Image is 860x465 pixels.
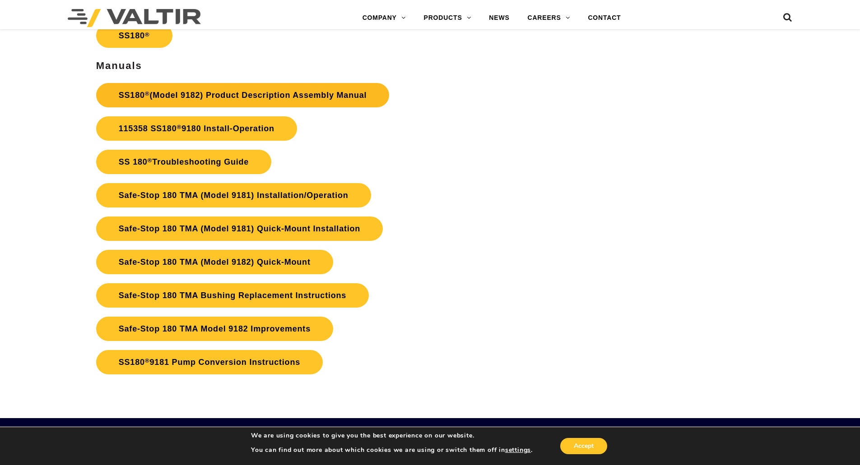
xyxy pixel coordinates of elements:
p: You can find out more about which cookies we are using or switch them off in . [251,446,533,454]
sup: ® [145,31,150,38]
a: SS180®9181 Pump Conversion Instructions [96,350,323,374]
a: SS180® [96,23,172,48]
button: Accept [560,438,607,454]
a: CAREERS [519,9,579,27]
a: Safe-Stop 180 TMA (Model 9181) Quick-Mount Installation [96,216,383,241]
img: Valtir [68,9,201,27]
a: SS180®(Model 9182) Product Description Assembly Manual [96,83,390,107]
p: We are using cookies to give you the best experience on our website. [251,432,533,440]
strong: Manuals [96,60,142,71]
sup: ® [145,357,150,364]
a: COMPANY [353,9,415,27]
button: settings [505,446,531,454]
sup: ® [177,124,181,130]
sup: ® [148,157,153,164]
a: SS 180®Troubleshooting Guide [96,150,271,174]
a: Safe-Stop 180 TMA (Model 9181) Installation/Operation [96,183,371,207]
a: NEWS [480,9,518,27]
a: Safe-Stop 180 TMA (Model 9182) Quick-Mount [96,250,333,274]
a: PRODUCTS [415,9,480,27]
a: CONTACT [579,9,630,27]
a: 115358 SS180®9180 Install-Operation [96,116,297,141]
sup: ® [145,90,150,97]
a: Safe-Stop 180 TMA Model 9182 Improvements [96,317,333,341]
a: Safe-Stop 180 TMA Bushing Replacement Instructions [96,283,369,308]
